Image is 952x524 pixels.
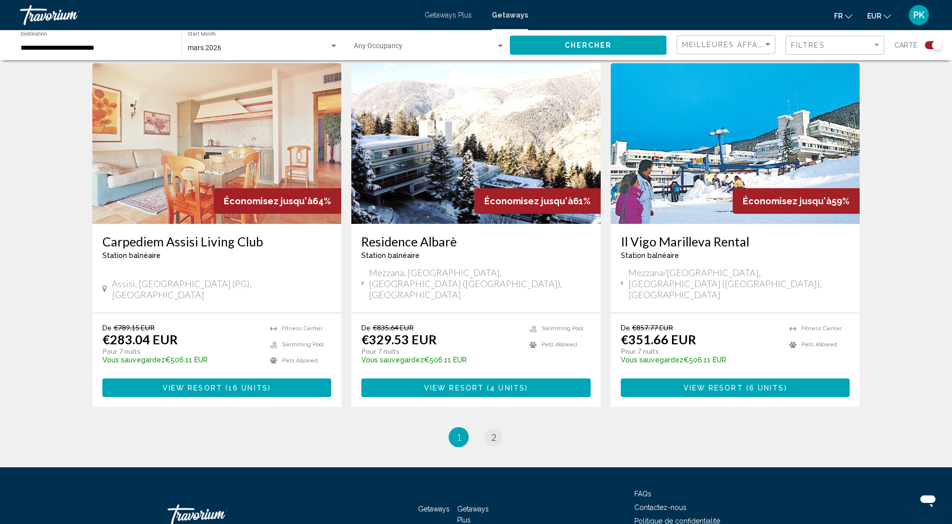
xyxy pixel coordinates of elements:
[913,10,924,20] span: PK
[621,332,696,347] p: €351.66 EUR
[102,323,111,332] span: De
[628,267,850,300] span: Mezzana/[GEOGRAPHIC_DATA], [GEOGRAPHIC_DATA] ([GEOGRAPHIC_DATA]), [GEOGRAPHIC_DATA]
[510,36,666,54] button: Chercher
[621,234,850,249] a: Il Vigo Marilleva Rental
[834,9,852,23] button: Change language
[418,505,450,513] a: Getaways
[621,251,679,259] span: Station balnéaire
[801,325,842,332] span: Fitness Center
[102,378,332,397] button: View Resort(16 units)
[361,332,437,347] p: €329.53 EUR
[102,347,260,356] p: Pour 7 nuits
[621,323,630,332] span: De
[112,278,331,300] span: Assisi, [GEOGRAPHIC_DATA] (PG), [GEOGRAPHIC_DATA]
[484,196,573,206] span: Économisez jusqu'à
[457,505,489,524] a: Getaways Plus
[114,323,155,332] span: €789.15 EUR
[102,356,260,364] p: €506.11 EUR
[102,234,332,249] a: Carpediem Assisi Living Club
[424,384,484,392] span: View Resort
[474,188,601,214] div: 61%
[634,490,651,498] a: FAQs
[541,341,577,348] span: Pets Allowed
[282,357,318,364] span: Pets Allowed
[361,356,519,364] p: €506.11 EUR
[282,341,324,348] span: Swimming Pool
[228,384,268,392] span: 16 units
[361,251,420,259] span: Station balnéaire
[456,432,461,443] span: 1
[611,63,860,224] img: 3118E01X.jpg
[621,356,780,364] p: €506.11 EUR
[282,325,323,332] span: Fitness Center
[491,432,496,443] span: 2
[425,11,472,19] a: Getaways Plus
[492,11,528,19] a: Getaways
[222,384,271,392] span: ( )
[361,234,591,249] a: Residence Albarè
[632,323,673,332] span: €857.77 EUR
[749,384,784,392] span: 6 units
[361,356,424,364] span: Vous sauvegardez
[912,484,944,516] iframe: Schaltfläche zum Öffnen des Messaging-Fensters
[224,196,313,206] span: Économisez jusqu'à
[906,5,932,26] button: User Menu
[733,188,860,214] div: 59%
[621,347,780,356] p: Pour 7 nuits
[785,35,884,56] button: Filter
[621,378,850,397] button: View Resort(6 units)
[801,341,837,348] span: Pets Allowed
[634,503,687,511] a: Contactez-nous
[351,63,601,224] img: 3201E01X.jpg
[834,12,843,20] span: fr
[684,384,743,392] span: View Resort
[484,384,528,392] span: ( )
[894,38,917,52] span: Carte
[682,41,772,49] mat-select: Sort by
[743,196,832,206] span: Économisez jusqu'à
[682,41,777,49] span: Meilleures affaires
[621,356,684,364] span: Vous sauvegardez
[867,9,891,23] button: Change currency
[361,347,519,356] p: Pour 7 nuits
[361,323,370,332] span: De
[490,384,525,392] span: 4 units
[102,251,161,259] span: Station balnéaire
[188,44,221,52] span: mars 2026
[373,323,414,332] span: €835.64 EUR
[92,427,860,447] ul: Pagination
[102,356,165,364] span: Vous sauvegardez
[214,188,341,214] div: 64%
[92,63,342,224] img: 3573I01X.jpg
[102,332,178,347] p: €283.04 EUR
[361,378,591,397] button: View Resort(4 units)
[163,384,222,392] span: View Resort
[20,5,415,25] a: Travorium
[867,12,881,20] span: EUR
[791,41,825,49] span: Filtres
[369,267,590,300] span: Mezzana, [GEOGRAPHIC_DATA], [GEOGRAPHIC_DATA] ([GEOGRAPHIC_DATA]), [GEOGRAPHIC_DATA]
[743,384,787,392] span: ( )
[541,325,583,332] span: Swimming Pool
[565,42,612,50] span: Chercher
